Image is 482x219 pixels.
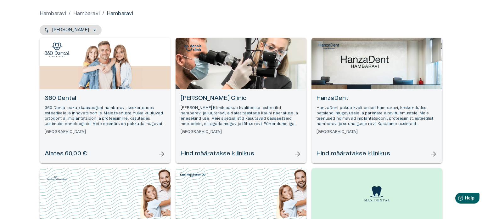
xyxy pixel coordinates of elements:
a: Hambaravi [40,10,66,17]
p: HanzaDent pakub kvaliteetset hambaravi, keskendudes patsiendi mugavusele ja parimatele ravitulemu... [317,105,437,127]
img: Kesklinna hambaravi logo [44,173,70,183]
h6: HanzaDent [317,94,437,103]
h6: 360 Dental [45,94,165,103]
h6: [GEOGRAPHIC_DATA] [45,129,165,135]
span: arrow_forward [158,150,165,158]
iframe: Help widget launcher [433,190,482,208]
img: Max Dental logo [364,186,390,202]
h6: Alates 60,00 € [45,150,87,158]
a: Hambaravi [73,10,100,17]
p: / [102,10,104,17]
span: arrow_forward [430,150,437,158]
p: [PERSON_NAME] [52,27,89,33]
span: arrow_forward [294,150,301,158]
h6: [GEOGRAPHIC_DATA] [317,129,437,135]
img: 360 Dental logo [44,43,70,57]
a: Open selected supplier available booking dates [311,38,442,163]
img: Dr. Dennis Clinic logo [180,43,205,53]
h6: [GEOGRAPHIC_DATA] [181,129,301,135]
p: / [69,10,70,17]
h6: Hind määratakse kliinikus [181,150,254,158]
button: [PERSON_NAME] [40,25,102,35]
a: Open selected supplier available booking dates [176,38,306,163]
img: HanzaDent logo [316,43,341,50]
p: Hambaravi [107,10,133,17]
img: Kose Hambaravi logo [180,173,205,177]
a: Open selected supplier available booking dates [40,38,171,163]
h6: Hind määratakse kliinikus [317,150,390,158]
p: 360 Dental pakub kaasaegset hambaravi, keskendudes esteetikale ja innovatsioonile. Meie teenuste ... [45,105,165,127]
p: [PERSON_NAME] Kliinik pakub kvaliteetset esteetilist hambaravi ja juureravi, aidates taastada kau... [181,105,301,127]
h6: [PERSON_NAME] Clinic [181,94,301,103]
